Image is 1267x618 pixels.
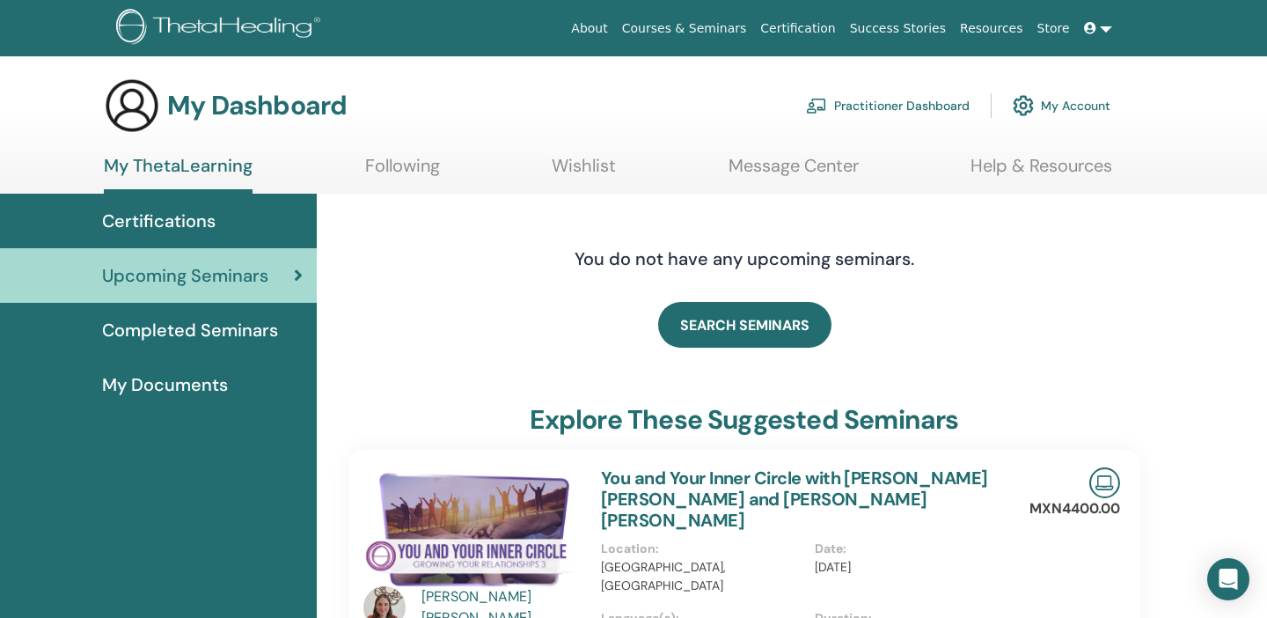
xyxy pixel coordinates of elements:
[806,98,827,114] img: chalkboard-teacher.svg
[104,77,160,134] img: generic-user-icon.jpg
[815,558,1018,577] p: [DATE]
[1013,91,1034,121] img: cog.svg
[970,155,1112,189] a: Help & Resources
[1029,498,1120,519] p: MXN4400.00
[806,86,970,125] a: Practitioner Dashboard
[564,12,614,45] a: About
[102,208,216,234] span: Certifications
[102,372,228,398] span: My Documents
[102,317,278,343] span: Completed Seminars
[116,9,326,48] img: logo.png
[552,155,616,189] a: Wishlist
[753,12,842,45] a: Certification
[1089,467,1120,498] img: Live Online Seminar
[953,12,1030,45] a: Resources
[658,302,831,348] a: SEARCH SEMINARS
[467,248,1022,269] h4: You do not have any upcoming seminars.
[1207,558,1249,600] div: Open Intercom Messenger
[601,467,988,532] a: You and Your Inner Circle with [PERSON_NAME] [PERSON_NAME] and [PERSON_NAME] [PERSON_NAME]
[365,155,440,189] a: Following
[363,467,580,592] img: You and Your Inner Circle
[104,155,253,194] a: My ThetaLearning
[167,90,347,121] h3: My Dashboard
[601,540,804,558] p: Location :
[615,12,754,45] a: Courses & Seminars
[530,404,958,436] h3: explore these suggested seminars
[102,262,268,289] span: Upcoming Seminars
[815,540,1018,558] p: Date :
[843,12,953,45] a: Success Stories
[680,316,809,335] span: SEARCH SEMINARS
[729,155,859,189] a: Message Center
[1013,86,1110,125] a: My Account
[1030,12,1077,45] a: Store
[601,558,804,595] p: [GEOGRAPHIC_DATA], [GEOGRAPHIC_DATA]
